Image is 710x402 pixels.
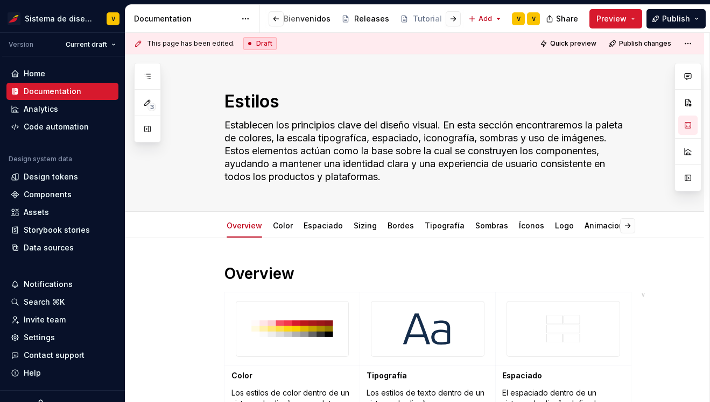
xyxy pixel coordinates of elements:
div: Data sources [24,242,74,253]
div: Storybook stories [24,225,90,235]
div: Page tree [266,8,463,30]
a: Storybook stories [6,221,118,239]
button: Search ⌘K [6,293,118,311]
a: Sizing [354,221,377,230]
div: Contact support [24,350,85,361]
button: Current draft [61,37,121,52]
div: Design system data [9,155,72,163]
div: Search ⌘K [24,297,65,307]
a: Tutorial [396,10,458,27]
span: 3 [147,103,156,111]
a: Design tokens [6,168,118,185]
a: Logo [555,221,574,230]
div: Components [24,189,72,200]
button: Sistema de diseño IberiaV [2,7,123,30]
div: Settings [24,332,55,343]
span: Current draft [66,40,107,49]
a: Bordes [388,221,414,230]
div: Documentation [24,86,81,97]
h1: Overview [224,264,631,283]
div: Bienvenidos [284,13,331,24]
textarea: Estilos [222,89,629,114]
div: Assets [24,207,49,218]
a: Settings [6,329,118,346]
div: Tutorial [413,13,442,24]
button: Share [540,9,585,28]
button: Contact support [6,347,118,364]
img: e41cf676-c507-4f05-87eb-f3ef34e43d5e.png [236,301,349,356]
div: Analytics [24,104,58,114]
a: Animaciones [585,221,633,230]
div: V [517,15,521,23]
div: Help [24,368,41,378]
a: Tipografía [425,221,465,230]
div: Version [9,40,33,49]
a: Releases [337,10,393,27]
div: Documentation [134,13,236,24]
div: Design tokens [24,171,78,182]
span: Add [479,15,492,23]
div: Íconos [515,214,549,236]
button: Preview [589,9,642,28]
div: Home [24,68,45,79]
a: Sombras [475,221,508,230]
a: Components [6,186,118,203]
strong: Tipografía [367,371,407,380]
button: Help [6,364,118,382]
a: Assets [6,204,118,221]
span: Publish [662,13,690,24]
button: Add [465,11,505,26]
strong: Espaciado [502,371,542,380]
div: Espaciado [299,214,347,236]
button: Publish [646,9,706,28]
button: Quick preview [537,36,601,51]
a: Color [273,221,293,230]
div: Bordes [383,214,418,236]
span: Quick preview [550,39,596,48]
textarea: Establecen los principios clave del diseño visual. En esta sección encontraremos la paleta de col... [222,117,629,185]
div: Invite team [24,314,66,325]
div: Sistema de diseño Iberia [25,13,94,24]
div: Color [269,214,297,236]
div: Logo [551,214,578,236]
div: Animaciones [580,214,637,236]
a: Invite team [6,311,118,328]
a: Data sources [6,239,118,256]
img: 7ae99d5c-e8e0-4f84-a40d-cd5a65e545b2.png [371,301,484,356]
a: Code automation [6,118,118,135]
span: Preview [596,13,627,24]
img: 55604660-494d-44a9-beb2-692398e9940a.png [8,12,20,25]
div: Sizing [349,214,381,236]
span: This page has been edited. [147,39,235,48]
a: Analytics [6,101,118,118]
div: V [111,15,115,23]
a: Home [6,65,118,82]
a: Documentation [6,83,118,100]
button: Publish changes [606,36,676,51]
div: Notifications [24,279,73,290]
a: Overview [227,221,262,230]
a: Espaciado [304,221,343,230]
span: Publish changes [619,39,671,48]
span: Share [556,13,578,24]
span: Draft [256,39,272,48]
a: Íconos [519,221,544,230]
img: f660f89d-eac5-4a69-84e0-0436ad0235e3.png [507,301,620,356]
strong: Color [231,371,252,380]
div: Code automation [24,121,89,132]
div: V [642,291,645,299]
div: Sombras [471,214,512,236]
div: Tipografía [420,214,469,236]
button: Notifications [6,276,118,293]
div: Releases [354,13,389,24]
div: Overview [222,214,266,236]
div: V [532,15,536,23]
